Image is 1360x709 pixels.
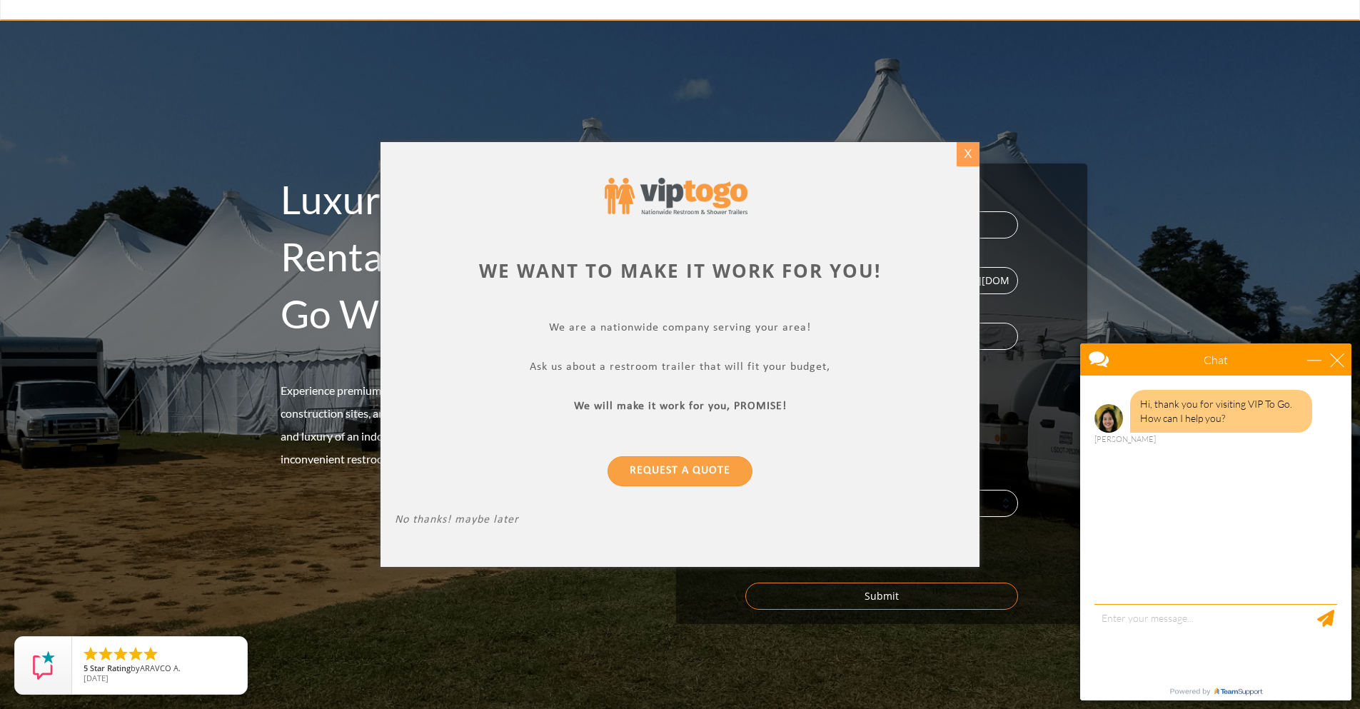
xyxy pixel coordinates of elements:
[127,645,144,663] li: 
[395,361,964,377] p: Ask us about a restroom trailer that will fit your budget,
[84,663,88,673] span: 5
[395,513,964,530] p: No thanks! maybe later
[112,645,129,663] li: 
[574,401,787,412] b: We will make it work for you, PROMISE!
[608,456,752,486] a: Request a Quote
[395,321,964,338] p: We are a nationwide company serving your area!
[142,645,159,663] li: 
[957,142,979,166] div: X
[84,664,236,674] span: by
[82,645,99,663] li: 
[97,645,114,663] li: 
[29,651,58,680] img: Review Rating
[90,663,131,673] span: Star Rating
[84,673,109,683] span: [DATE]
[395,258,964,284] div: We want to make it work for you!
[605,178,747,214] img: viptogo logo
[1072,335,1360,709] iframe: Live Chat Box
[140,663,181,673] span: ARAVCO A.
